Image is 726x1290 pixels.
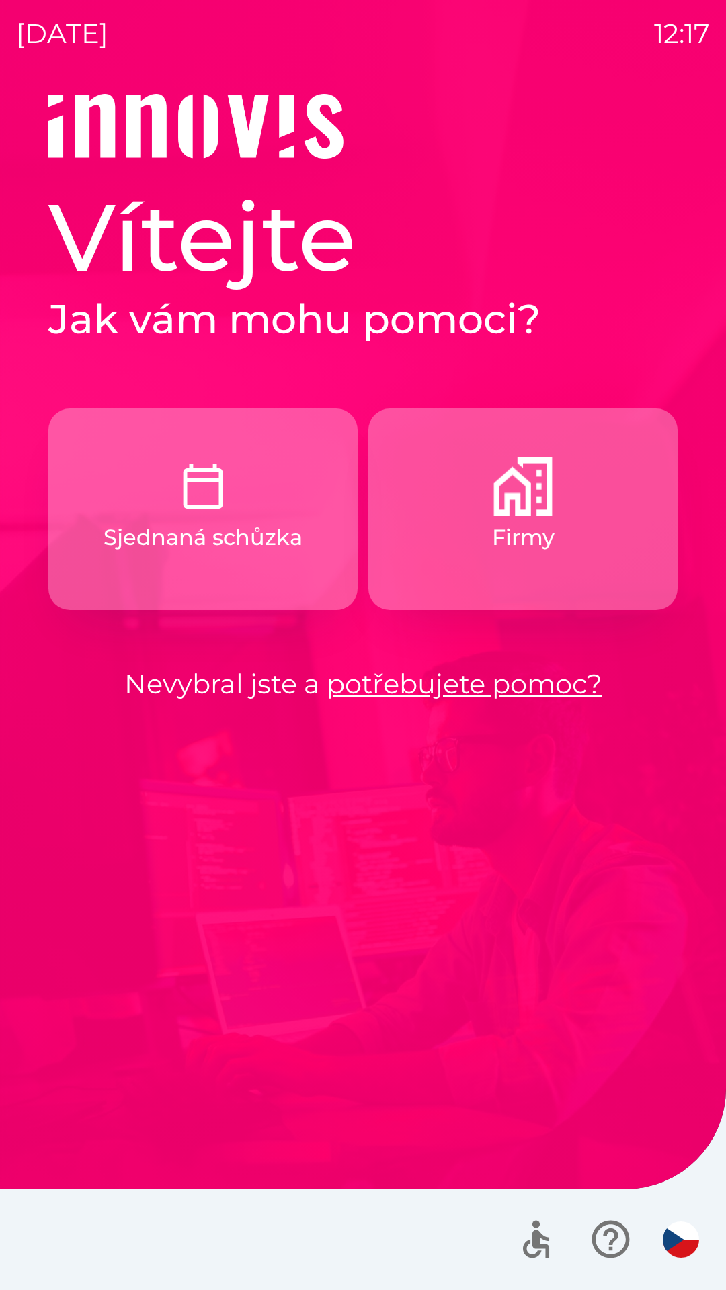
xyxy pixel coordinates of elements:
img: 9a63d080-8abe-4a1b-b674-f4d7141fb94c.png [493,457,553,516]
img: Logo [48,94,678,159]
p: Sjednaná schůzka [104,521,302,554]
p: 12:17 [654,13,710,54]
p: Nevybral jste a [48,664,678,704]
h2: Jak vám mohu pomoci? [48,294,678,344]
button: Firmy [368,408,678,610]
a: potřebujete pomoc? [327,667,602,700]
h1: Vítejte [48,180,678,294]
p: [DATE] [16,13,108,54]
img: c9327dbc-1a48-4f3f-9883-117394bbe9e6.png [173,457,233,516]
img: cs flag [663,1221,699,1258]
button: Sjednaná schůzka [48,408,358,610]
p: Firmy [492,521,555,554]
